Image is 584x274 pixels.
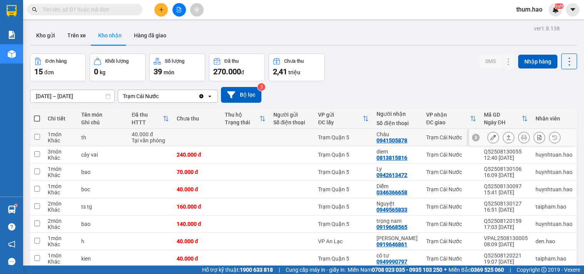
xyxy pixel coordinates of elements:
[479,54,502,68] button: SMS
[177,169,217,175] div: 70.000 đ
[510,5,549,14] span: thum.hao
[284,58,304,64] div: Chưa thu
[34,67,43,76] span: 15
[8,205,16,214] img: warehouse-icon
[81,204,124,210] div: ts tg
[48,252,74,259] div: 1 món
[471,267,504,273] strong: 0369 525 060
[132,112,162,118] div: Đã thu
[81,112,124,118] div: Tên món
[48,166,74,172] div: 1 món
[484,200,528,207] div: Q52508130127
[288,69,300,75] span: triệu
[377,137,407,144] div: 0941505878
[42,5,133,14] input: Tìm tên, số ĐT hoặc mã đơn
[484,166,528,172] div: Q52508130106
[348,266,442,274] span: Miền Nam
[48,149,74,155] div: 3 món
[554,3,564,9] sup: NaN
[81,256,124,262] div: kien
[426,169,476,175] div: Trạm Cái Nước
[48,155,74,161] div: Khác
[48,137,74,144] div: Khác
[484,149,528,155] div: Q52508130055
[484,119,522,125] div: Ngày ĐH
[48,241,74,247] div: Khác
[377,218,418,224] div: trọng nam
[448,266,504,274] span: Miền Bắc
[534,24,560,33] div: ver 1.8.138
[552,6,559,13] img: icon-new-feature
[207,93,213,99] svg: open
[123,92,159,100] div: Trạm Cái Nước
[81,221,124,227] div: bao
[377,189,407,195] div: 0346366658
[377,235,418,241] div: huỳnh đỗ
[172,3,186,17] button: file-add
[209,53,265,81] button: Đã thu270.000đ
[377,183,418,189] div: Diễm
[484,112,522,118] div: Mã GD
[377,252,418,259] div: cô tư
[484,172,528,178] div: 16:09 [DATE]
[279,266,280,274] span: |
[154,67,162,76] span: 39
[94,67,98,76] span: 0
[81,238,124,244] div: h
[128,109,172,129] th: Toggle SortBy
[48,218,74,224] div: 2 món
[48,200,74,207] div: 2 món
[7,5,17,17] img: logo-vxr
[377,155,407,161] div: 0813815816
[8,241,15,248] span: notification
[81,169,124,175] div: bao
[132,131,169,137] div: 40.000 đ
[426,186,476,192] div: Trạm Cái Nước
[164,69,174,75] span: món
[426,152,476,158] div: Trạm Cái Nước
[484,252,528,259] div: Q52508120221
[426,238,476,244] div: Trạm Cái Nước
[8,223,15,231] span: question-circle
[377,166,418,172] div: Ly
[190,3,204,17] button: aim
[44,69,54,75] span: đơn
[318,256,369,262] div: Trạm Quận 5
[202,266,273,274] span: Hỗ trợ kỹ thuật:
[159,7,164,12] span: plus
[177,256,217,262] div: 40.000 đ
[177,186,217,192] div: 40.000 đ
[535,169,572,175] div: huynhtuan.hao
[484,183,528,189] div: Q52508130097
[159,92,160,100] input: Selected Trạm Cái Nước.
[484,241,528,247] div: 08:09 [DATE]
[177,115,217,122] div: Chưa thu
[426,256,476,262] div: Trạm Cái Nước
[273,119,310,125] div: Số điện thoại
[377,149,418,155] div: diem
[535,115,572,122] div: Nhân viên
[377,131,418,137] div: Châu
[535,204,572,210] div: taipham.hao
[48,207,74,213] div: Khác
[132,119,162,125] div: HTTT
[30,26,61,45] button: Kho gửi
[269,53,325,81] button: Chưa thu2,41 triệu
[92,26,128,45] button: Kho nhận
[48,224,74,230] div: Khác
[221,87,261,103] button: Bộ lọc
[377,259,407,265] div: 0949990797
[48,131,74,137] div: 1 món
[569,6,576,13] span: caret-down
[518,55,557,68] button: Nhập hàng
[377,172,407,178] div: 0942613472
[48,235,74,241] div: 1 món
[535,186,572,192] div: huynhtuan.hao
[314,109,373,129] th: Toggle SortBy
[32,7,37,12] span: search
[81,186,124,192] div: boc
[165,58,184,64] div: Số lượng
[372,267,442,273] strong: 0708 023 035 - 0935 103 250
[535,256,572,262] div: taipham.hao
[318,238,369,244] div: VP An Lạc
